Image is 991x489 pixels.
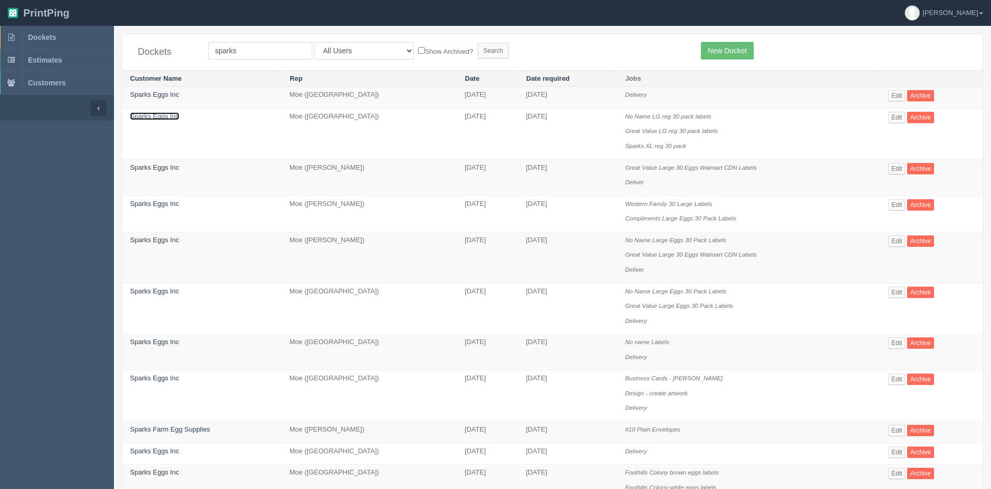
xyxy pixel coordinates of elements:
[625,288,727,294] i: No Name Large Eggs 30 Pack Labels
[625,448,647,454] i: Delivery
[518,283,617,334] td: [DATE]
[478,43,509,58] input: Search
[282,87,457,109] td: Moe ([GEOGRAPHIC_DATA])
[282,159,457,196] td: Moe ([PERSON_NAME])
[625,353,647,360] i: Delivery
[888,199,906,211] a: Edit
[130,447,179,455] a: Sparks Eggs Inc
[888,235,906,247] a: Edit
[625,404,647,411] i: Delivery
[625,179,644,185] i: Deliver
[888,374,906,385] a: Edit
[130,112,179,120] a: Sparks Eggs Inc
[8,8,18,18] img: logo-3e63b451c926e2ac314895c53de4908e5d424f24456219fb08d385ab2e579770.png
[282,443,457,465] td: Moe ([GEOGRAPHIC_DATA])
[907,199,934,211] a: Archive
[457,87,518,109] td: [DATE]
[290,75,303,82] a: Rep
[418,47,425,54] input: Show Archived?
[888,287,906,298] a: Edit
[888,112,906,123] a: Edit
[625,266,644,273] i: Deliver
[282,196,457,232] td: Moe ([PERSON_NAME])
[130,200,179,208] a: Sparks Eggs Inc
[28,79,66,87] span: Customers
[457,443,518,465] td: [DATE]
[625,469,719,476] i: Foothills Colony brown eggs labels
[625,164,757,171] i: Great Value Large 30 Eggs Walmart CDN Labels
[208,42,312,60] input: Customer Name
[282,371,457,422] td: Moe ([GEOGRAPHIC_DATA])
[457,196,518,232] td: [DATE]
[907,235,934,247] a: Archive
[130,468,179,476] a: Sparks Eggs Inc
[138,47,193,57] h4: Dockets
[28,56,62,64] span: Estimates
[518,108,617,159] td: [DATE]
[701,42,753,60] a: New Docket
[907,90,934,101] a: Archive
[457,334,518,371] td: [DATE]
[907,287,934,298] a: Archive
[625,113,711,120] i: No Name LG reg 30 pack labels
[905,6,920,20] img: avatar_default-7531ab5dedf162e01f1e0bb0964e6a185e93c5c22dfe317fb01d7f8cd2b1632c.jpg
[457,422,518,443] td: [DATE]
[625,215,736,221] i: Compliments Large Eggs 30 Pack Labels
[28,33,56,41] span: Dockets
[282,232,457,283] td: Moe ([PERSON_NAME])
[130,287,179,295] a: Sparks Eggs Inc
[888,447,906,458] a: Edit
[907,468,934,479] a: Archive
[130,236,179,244] a: Sparks Eggs Inc
[888,163,906,174] a: Edit
[457,159,518,196] td: [DATE]
[625,127,718,134] i: Great Value LG reg 30 pack labels
[130,75,182,82] a: Customer Name
[130,164,179,171] a: Sparks Eggs Inc
[282,334,457,371] td: Moe ([GEOGRAPHIC_DATA])
[518,196,617,232] td: [DATE]
[625,91,647,98] i: Delivery
[907,447,934,458] a: Archive
[625,375,723,381] i: Business Cards - [PERSON_NAME]
[130,91,179,98] a: Sparks Eggs Inc
[457,108,518,159] td: [DATE]
[457,232,518,283] td: [DATE]
[625,251,757,258] i: Great Value Large 30 Eggs Walmart CDN Labels
[518,371,617,422] td: [DATE]
[282,283,457,334] td: Moe ([GEOGRAPHIC_DATA])
[526,75,570,82] a: Date required
[457,283,518,334] td: [DATE]
[625,142,686,149] i: Sparks XL reg 30 pack
[457,371,518,422] td: [DATE]
[282,108,457,159] td: Moe ([GEOGRAPHIC_DATA])
[130,425,210,433] a: Sparks Farm Egg Supplies
[625,317,647,324] i: Delivery
[518,87,617,109] td: [DATE]
[625,236,727,243] i: No Name Large Eggs 30 Pack Labels
[907,112,934,123] a: Archive
[518,334,617,371] td: [DATE]
[907,163,934,174] a: Archive
[130,338,179,346] a: Sparks Eggs Inc
[907,374,934,385] a: Archive
[518,232,617,283] td: [DATE]
[888,468,906,479] a: Edit
[625,390,688,396] i: Design - create artwork
[282,422,457,443] td: Moe ([PERSON_NAME])
[907,425,934,436] a: Archive
[518,422,617,443] td: [DATE]
[888,337,906,349] a: Edit
[907,337,934,349] a: Archive
[617,70,881,87] th: Jobs
[888,425,906,436] a: Edit
[625,338,669,345] i: No name Labels
[625,302,733,309] i: Great Value Large Eggs 30 Pack Labels
[465,75,480,82] a: Date
[518,159,617,196] td: [DATE]
[418,45,473,57] label: Show Archived?
[625,426,681,433] i: #10 Plain Envelopes
[130,374,179,382] a: Sparks Eggs Inc
[625,200,712,207] i: Western Family 30 Large Labels
[518,443,617,465] td: [DATE]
